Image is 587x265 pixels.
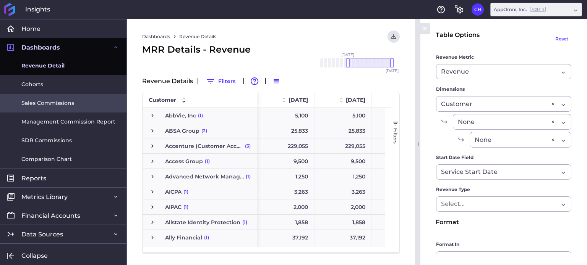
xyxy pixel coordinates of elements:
div: 5,100 [257,108,315,123]
div: 5,100 [315,108,372,123]
div: Dropdown select [490,3,582,16]
div: 265,152 [372,245,429,260]
div: 265,152 [257,245,315,260]
div: 37,192 [257,230,315,245]
span: (2) [201,124,207,138]
div: 25,833 [257,123,315,138]
div: 1,250 [315,169,372,184]
span: (1) [183,200,188,214]
span: (1) [204,230,209,245]
button: User Menu [388,31,400,43]
span: (1) [242,215,247,230]
div: 25,833 [372,123,429,138]
span: (3) [245,139,251,153]
span: AIPAC [165,200,182,214]
span: Ally Financial [165,230,202,245]
span: Financial Accounts [21,212,80,220]
div: 1,250 [257,169,315,184]
ins: Admin [530,7,546,12]
div: Dropdown select [453,114,571,130]
div: Press SPACE to select this row. [143,123,257,138]
div: 37,192 [372,230,429,245]
div: AppOmni, Inc. [494,6,546,13]
span: Metrics Library [21,193,68,201]
div: 1,858 [315,215,372,230]
div: MRR Details - Revenue [142,43,400,56]
div: Dropdown select [470,132,571,148]
span: Collapse [21,252,48,260]
a: Revenue Details [179,33,216,40]
span: Cohorts [21,80,43,88]
span: Management Commission Report [21,118,115,126]
span: Revenue [441,67,469,76]
span: Revenue Type [436,186,470,193]
span: Data Sources [21,230,63,238]
div: Table Options [436,31,480,40]
div: Format [436,218,572,227]
div: Press SPACE to select this row. [143,230,257,245]
span: Dashboards [21,43,60,51]
span: AICPA [165,185,182,199]
div: × [551,99,555,109]
div: 1,858 [372,215,429,230]
div: 1,858 [257,215,315,230]
div: Dropdown select [436,96,571,112]
div: Press SPACE to select this row. [143,199,257,215]
span: None [475,135,491,145]
span: Filters [392,128,399,144]
span: Reports [21,174,46,182]
div: 2,000 [257,199,315,214]
button: User Menu [472,3,484,16]
span: ABSA Group [165,124,199,138]
span: Accenture (Customer Account) [165,139,243,153]
div: Revenue Details [142,75,400,87]
input: Select... [441,199,474,209]
button: General Settings [453,3,465,16]
div: 229,055 [257,138,315,153]
div: Press SPACE to select this row. [143,138,257,154]
div: 9,500 [315,154,372,169]
div: 9,500 [257,154,315,169]
div: Dropdown select [436,164,571,180]
span: None [458,117,475,127]
div: 37,192 [315,230,372,245]
span: Sales Commissions [21,99,74,107]
div: Press SPACE to select this row. [143,169,257,184]
div: × [551,135,555,145]
div: 265,152 [315,245,372,260]
div: 229,055 [315,138,372,153]
div: 9,500 [372,154,429,169]
span: (1) [183,185,188,199]
div: Press SPACE to select this row. [143,154,257,169]
span: Customer [149,96,176,103]
div: 5,100 [372,108,429,123]
span: (1) [214,246,219,260]
div: Press SPACE to select this row. [143,245,257,260]
button: Filters [203,75,239,87]
span: (1) [198,108,203,123]
div: 3,263 [372,184,429,199]
div: 2,000 [372,199,429,214]
div: Press SPACE to select this row. [143,215,257,230]
a: Dashboards [142,33,170,40]
span: Format In [436,241,459,248]
span: Comparison Chart [21,155,72,163]
span: Revenue Detail [21,62,65,70]
div: 1,250 [372,169,429,184]
span: Revenue Metric [436,53,474,61]
span: (1) [205,154,210,169]
span: Access Group [165,154,203,169]
div: 3,263 [315,184,372,199]
span: [DOMAIN_NAME] [165,246,212,260]
span: SDR Commissions [21,137,72,145]
span: Start Date Field [436,154,473,161]
span: [DATE] [289,96,308,103]
div: Press SPACE to select this row. [143,108,257,123]
span: Home [21,25,41,33]
span: AbbVie, Inc [165,108,196,123]
div: 2,000 [315,199,372,214]
button: Reset [552,31,572,47]
span: Advanced Network Management Inc [165,169,244,184]
div: 25,833 [315,123,372,138]
div: Dropdown select [436,64,571,79]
